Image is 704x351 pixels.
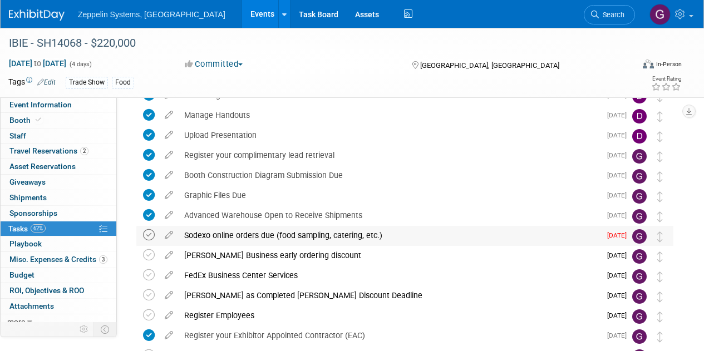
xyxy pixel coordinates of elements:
i: Move task [657,151,663,162]
a: edit [159,310,179,320]
a: Sponsorships [1,206,116,221]
span: [DATE] [607,191,632,199]
span: Sponsorships [9,209,57,217]
img: Format-Inperson.png [643,60,654,68]
span: Budget [9,270,35,279]
span: [DATE] [607,151,632,159]
i: Move task [657,111,663,122]
img: Genevieve Dewald [632,229,647,244]
i: Booth reservation complete [36,117,41,123]
span: Giveaways [9,177,46,186]
a: edit [159,210,179,220]
a: Giveaways [1,175,116,190]
i: Move task [657,191,663,202]
span: Zeppelin Systems, [GEOGRAPHIC_DATA] [78,10,225,19]
a: Booth [1,113,116,128]
img: Genevieve Dewald [649,4,671,25]
i: Move task [657,231,663,242]
a: edit [159,250,179,260]
i: Move task [657,271,663,282]
span: [DATE] [607,131,632,139]
span: Travel Reservations [9,146,88,155]
span: [DATE] [607,291,632,299]
span: more [7,317,25,326]
span: [DATE] [607,171,632,179]
i: Move task [657,171,663,182]
i: Move task [657,211,663,222]
span: [DATE] [607,271,632,279]
a: Event Information [1,97,116,112]
div: In-Person [656,60,682,68]
div: Sodexo online orders due (food sampling, catering, etc.) [179,226,600,245]
a: Misc. Expenses & Credits3 [1,252,116,267]
a: Edit [37,78,56,86]
div: Event Rating [651,76,681,82]
a: Staff [1,128,116,144]
div: Advanced Warehouse Open to Receive Shipments [179,206,600,225]
a: edit [159,150,179,160]
div: Booth Construction Diagram Submission Due [179,166,600,185]
div: Upload Presentation [179,126,600,145]
span: Staff [9,131,26,140]
div: Food [112,77,134,88]
img: Genevieve Dewald [632,249,647,264]
a: Playbook [1,236,116,251]
span: Shipments [9,193,47,202]
i: Move task [657,312,663,322]
span: Booth [9,116,43,125]
img: ExhibitDay [9,9,65,21]
span: [DATE] [607,251,632,259]
span: [DATE] [607,231,632,239]
a: more [1,314,116,329]
div: Event Format [583,58,682,75]
td: Personalize Event Tab Strip [75,322,94,337]
div: [PERSON_NAME] Business early ordering discount [179,246,600,265]
span: [DATE] [607,312,632,319]
span: 2 [80,147,88,155]
span: to [32,59,43,68]
a: Budget [1,268,116,283]
div: FedEx Business Center Services [179,266,600,285]
i: Move task [657,251,663,262]
span: (4 days) [68,61,92,68]
img: Genevieve Dewald [632,189,647,204]
i: Move task [657,131,663,142]
img: Genevieve Dewald [632,209,647,224]
img: Genevieve Dewald [632,169,647,184]
span: Tasks [8,224,46,233]
div: Register your Exhibitor Appointed Contractor (EAC) [179,326,600,345]
span: Attachments [9,301,54,310]
a: Tasks62% [1,221,116,236]
div: [PERSON_NAME] as Completed [PERSON_NAME] Discount Deadline [179,286,600,305]
span: [DATE] [607,111,632,119]
span: Misc. Expenses & Credits [9,255,107,264]
img: Genevieve Dewald [632,269,647,284]
a: Search [584,5,635,24]
span: ROI, Objectives & ROO [9,286,84,295]
span: Asset Reservations [9,162,76,171]
div: Register Employees [179,306,600,325]
a: edit [159,330,179,340]
span: Event Information [9,100,72,109]
a: Attachments [1,299,116,314]
button: Committed [181,58,247,70]
a: edit [159,290,179,300]
span: Search [599,11,624,19]
a: edit [159,230,179,240]
span: [DATE] [607,211,632,219]
span: [DATE] [607,332,632,339]
a: Asset Reservations [1,159,116,174]
img: Genevieve Dewald [632,289,647,304]
span: [GEOGRAPHIC_DATA], [GEOGRAPHIC_DATA] [420,61,559,70]
div: Register your complimentary lead retrieval [179,146,600,165]
i: Move task [657,332,663,342]
i: Move task [657,291,663,302]
a: edit [159,190,179,200]
img: Genevieve Dewald [632,149,647,164]
div: Graphic Files Due [179,186,600,205]
span: Playbook [9,239,42,248]
div: Manage Handouts [179,106,600,125]
a: edit [159,130,179,140]
a: ROI, Objectives & ROO [1,283,116,298]
img: Genevieve Dewald [632,309,647,324]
